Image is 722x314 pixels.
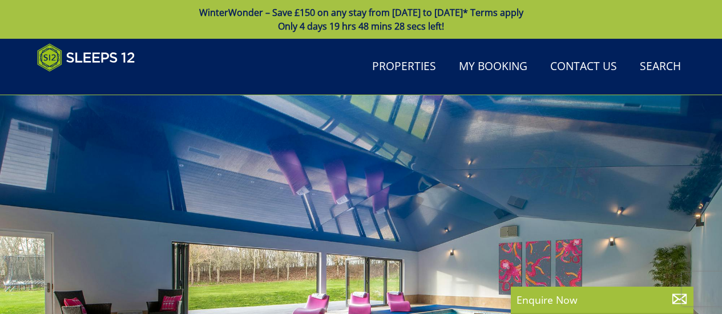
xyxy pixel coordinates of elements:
[278,20,444,32] span: Only 4 days 19 hrs 48 mins 28 secs left!
[635,54,685,80] a: Search
[546,54,622,80] a: Contact Us
[454,54,532,80] a: My Booking
[31,79,151,88] iframe: Customer reviews powered by Trustpilot
[517,292,688,307] p: Enquire Now
[368,54,441,80] a: Properties
[37,43,135,72] img: Sleeps 12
